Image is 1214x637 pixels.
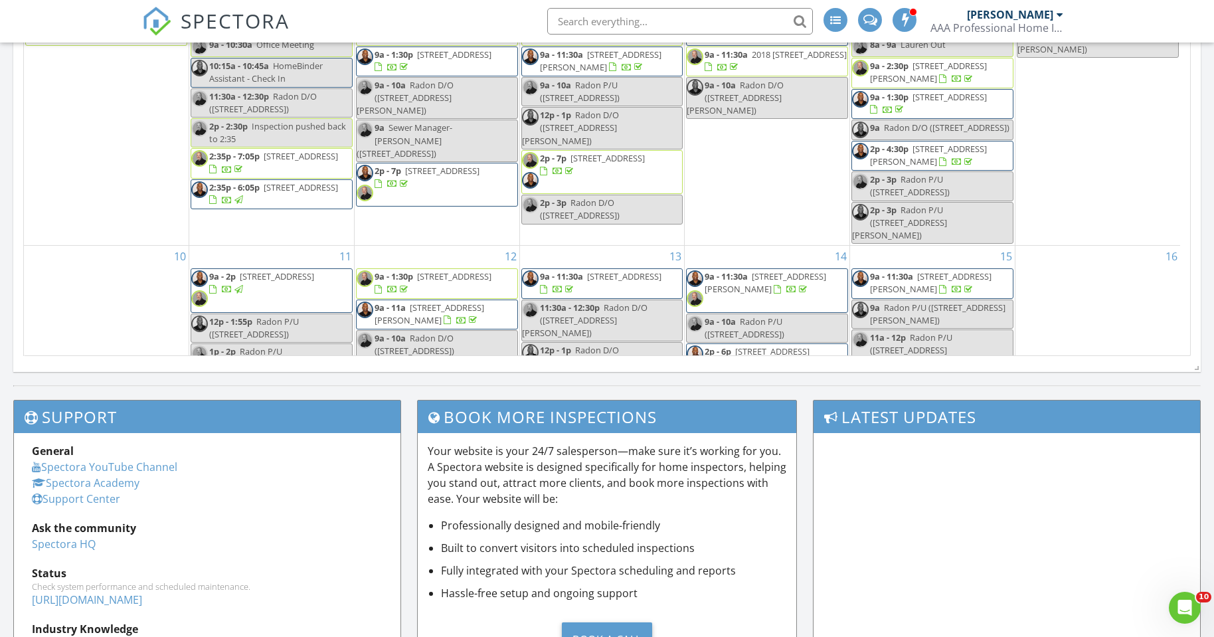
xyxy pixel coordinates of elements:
[540,302,600,314] span: 11:30a - 12:30p
[1163,246,1180,267] a: Go to August 16, 2025
[191,345,208,362] img: derrik_anker_picture.png
[870,302,1005,326] span: Radon P/U ([STREET_ADDRESS][PERSON_NAME])
[32,581,383,592] div: Check system performance and scheduled maintenance.
[522,109,539,126] img: picture_of_jack_in_black_aaa_shirt.jpg
[209,90,269,102] span: 11:30a - 12:30p
[441,585,786,601] li: Hassle-free setup and ongoing support
[870,302,880,314] span: 9a
[209,181,338,206] a: 2:35p - 6:05p [STREET_ADDRESS]
[852,122,869,138] img: picture_of_jack_in_black_aaa_shirt.jpg
[851,268,1013,298] a: 9a - 11:30a [STREET_ADDRESS][PERSON_NAME]
[686,343,848,373] a: 2p - 6p [STREET_ADDRESS]
[375,270,413,282] span: 9a - 1:30p
[519,246,685,573] td: Go to August 13, 2025
[209,316,252,327] span: 12p - 1:55p
[240,270,314,282] span: [STREET_ADDRESS]
[870,60,909,72] span: 9a - 2:30p
[375,165,479,189] a: 2p - 7p [STREET_ADDRESS]
[686,46,848,76] a: 9a - 11:30a 2018 [STREET_ADDRESS]
[587,270,661,282] span: [STREET_ADDRESS]
[870,122,880,134] span: 9a
[209,150,338,175] a: 2:35p - 7:05p [STREET_ADDRESS]
[814,401,1200,433] h3: Latest Updates
[356,46,518,76] a: 9a - 1:30p [STREET_ADDRESS]
[901,39,946,50] span: Lauren Out
[32,492,120,506] a: Support Center
[191,290,208,307] img: derrik_anker_picture.png
[870,331,906,343] span: 11a - 12p
[32,444,74,458] strong: General
[356,300,518,329] a: 9a - 11a [STREET_ADDRESS][PERSON_NAME]
[870,60,987,84] span: [STREET_ADDRESS][PERSON_NAME]
[189,246,355,573] td: Go to August 11, 2025
[375,270,491,295] a: 9a - 1:30p [STREET_ADDRESS]
[705,316,784,340] span: Radon P/U ([STREET_ADDRESS])
[191,270,208,287] img: picture_of_jack_in_black_aaa_shirt.jpg
[142,18,290,46] a: SPECTORA
[375,48,413,60] span: 9a - 1:30p
[540,270,661,295] a: 9a - 11:30a [STREET_ADDRESS]
[522,197,539,213] img: derrik_anker_picture.png
[441,517,786,533] li: Professionally designed and mobile-friendly
[687,270,703,287] img: picture_of_jack_in_black_aaa_shirt.jpg
[870,60,987,84] a: 9a - 2:30p [STREET_ADDRESS][PERSON_NAME]
[209,270,314,295] a: 9a - 2p [STREET_ADDRESS]
[705,270,826,295] a: 9a - 11:30a [STREET_ADDRESS][PERSON_NAME]
[375,302,484,326] a: 9a - 11a [STREET_ADDRESS][PERSON_NAME]
[405,165,479,177] span: [STREET_ADDRESS]
[191,179,353,209] a: 2:35p - 6:05p [STREET_ADDRESS]
[522,172,539,189] img: picture_of_jack_in_black_aaa_shirt.jpg
[705,316,736,327] span: 9a - 10a
[852,91,869,108] img: picture_of_jack_in_black_aaa_shirt.jpg
[851,141,1013,171] a: 2p - 4:30p [STREET_ADDRESS][PERSON_NAME]
[191,150,208,167] img: derrik_anker_picture.png
[375,165,401,177] span: 2p - 7p
[142,7,171,36] img: The Best Home Inspection Software - Spectora
[852,143,869,159] img: picture_of_jack_in_black_aaa_shirt.jpg
[705,270,748,282] span: 9a - 11:30a
[851,89,1013,119] a: 9a - 1:30p [STREET_ADDRESS]
[540,109,571,121] span: 12p - 1p
[851,58,1013,88] a: 9a - 2:30p [STREET_ADDRESS][PERSON_NAME]
[870,143,909,155] span: 2p - 4:30p
[540,48,661,73] span: [STREET_ADDRESS][PERSON_NAME]
[32,476,139,490] a: Spectora Academy
[428,443,786,507] p: Your website is your 24/7 salesperson—make sure it’s working for you. A Spectora website is desig...
[375,302,484,326] span: [STREET_ADDRESS][PERSON_NAME]
[705,48,748,60] span: 9a - 11:30a
[705,345,731,357] span: 2p - 6p
[686,268,848,312] a: 9a - 11:30a [STREET_ADDRESS][PERSON_NAME]
[870,270,992,295] span: [STREET_ADDRESS][PERSON_NAME]
[540,48,661,73] a: 9a - 11:30a [STREET_ADDRESS][PERSON_NAME]
[32,520,383,536] div: Ask the community
[870,143,987,167] span: [STREET_ADDRESS][PERSON_NAME]
[522,270,539,287] img: picture_of_jack_in_black_aaa_shirt.jpg
[441,540,786,556] li: Built to convert visitors into scheduled inspections
[521,46,683,76] a: 9a - 11:30a [STREET_ADDRESS][PERSON_NAME]
[705,345,810,370] a: 2p - 6p [STREET_ADDRESS]
[852,173,869,190] img: derrik_anker_picture.png
[375,48,491,73] a: 9a - 1:30p [STREET_ADDRESS]
[357,122,373,138] img: derrik_anker_picture.png
[870,173,950,198] span: Radon P/U ([STREET_ADDRESS])
[209,316,299,340] span: Radon P/U ([STREET_ADDRESS])
[687,345,703,362] img: picture_of_jack_in_black_aaa_shirt.jpg
[356,163,518,207] a: 2p - 7p [STREET_ADDRESS]
[870,204,897,216] span: 2p - 3p
[375,332,454,357] span: Radon D/O ([STREET_ADDRESS])
[337,246,354,267] a: Go to August 11, 2025
[852,331,952,369] span: Radon P/U ([STREET_ADDRESS][PERSON_NAME])
[357,122,452,159] span: Sewer Manager- [PERSON_NAME] ([STREET_ADDRESS])
[375,332,406,344] span: 9a - 10a
[375,122,385,134] span: 9a
[687,79,784,116] span: Radon D/O ([STREET_ADDRESS][PERSON_NAME])
[735,345,810,357] span: [STREET_ADDRESS]
[209,60,269,72] span: 10:15a - 10:45a
[357,332,373,349] img: derrik_anker_picture.png
[209,181,260,193] span: 2:35p - 6:05p
[209,270,236,282] span: 9a - 2p
[357,48,373,65] img: picture_of_jack_in_black_aaa_shirt.jpg
[852,270,869,287] img: picture_of_jack_in_black_aaa_shirt.jpg
[687,48,703,65] img: derrik_anker_picture.png
[997,246,1015,267] a: Go to August 15, 2025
